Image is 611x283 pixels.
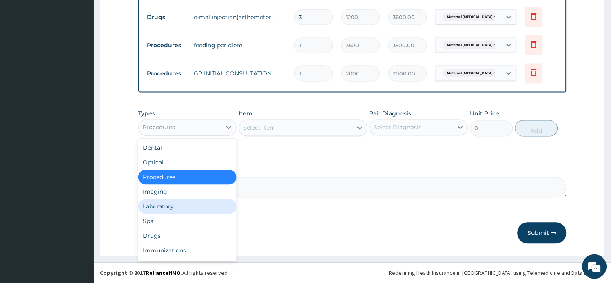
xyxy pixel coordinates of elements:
label: Unit Price [470,110,500,118]
div: Laboratory [138,199,237,214]
div: Procedures [143,124,175,132]
div: Redefining Heath Insurance in [GEOGRAPHIC_DATA] using Telemedicine and Data Science! [389,269,605,277]
div: Imaging [138,185,237,199]
div: Others [138,258,237,273]
label: Types [138,111,155,117]
label: Comment [138,166,567,173]
div: Select Diagnosis [374,124,422,132]
textarea: Type your message and hit 'Enter' [4,193,155,221]
div: Immunizations [138,243,237,258]
div: Procedures [138,170,237,185]
a: RelianceHMO [146,270,181,277]
div: Spa [138,214,237,229]
td: Procedures [143,66,190,81]
span: Maternal [MEDICAL_DATA] during pregna... [443,69,524,77]
span: Maternal [MEDICAL_DATA] during pregna... [443,41,524,49]
div: Dental [138,141,237,155]
div: Chat with us now [42,46,137,56]
button: Submit [518,223,567,244]
label: Pair Diagnosis [370,110,412,118]
div: Optical [138,155,237,170]
button: Add [515,120,558,137]
label: Item [239,110,253,118]
span: We're online! [47,88,113,170]
div: Select Item [244,124,276,132]
img: d_794563401_company_1708531726252_794563401 [15,41,33,61]
td: Procedures [143,38,190,53]
strong: Copyright © 2017 . [100,270,182,277]
td: feeding per diem [190,37,291,53]
div: Drugs [138,229,237,243]
td: e-mal injection(arthemeter) [190,9,291,25]
div: Minimize live chat window [134,4,153,24]
td: Drugs [143,10,190,25]
span: Maternal [MEDICAL_DATA] during pregna... [443,13,524,21]
td: GP INITIAL CONSULTATION [190,65,291,82]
